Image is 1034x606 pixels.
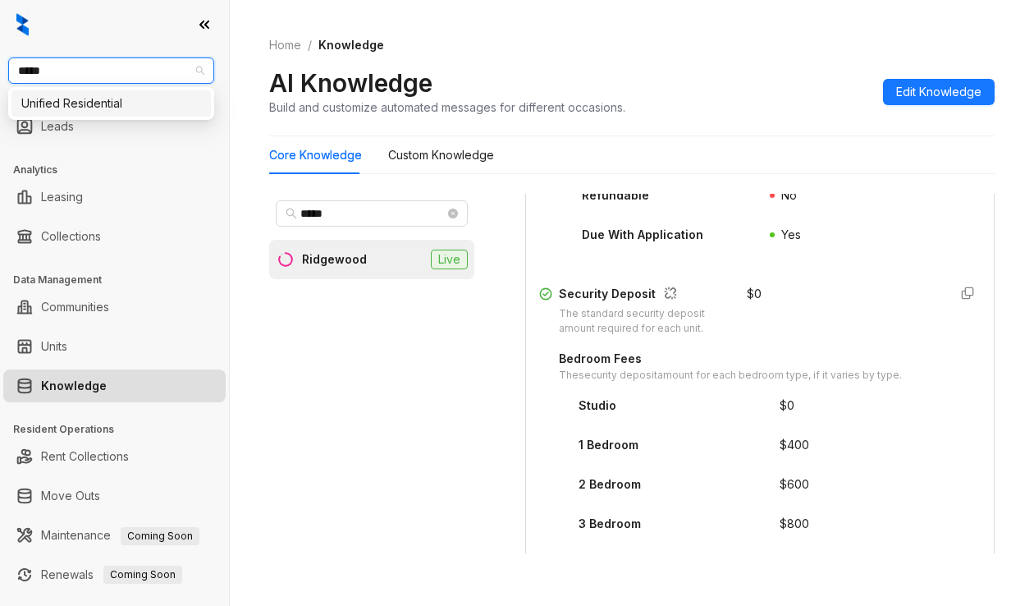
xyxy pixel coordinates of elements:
a: Rent Collections [41,440,129,473]
a: Move Outs [41,480,100,512]
div: Refundable [582,186,649,204]
a: Home [266,36,304,54]
div: Studio [579,397,616,415]
li: Leads [3,110,226,143]
h2: AI Knowledge [269,67,432,99]
div: $ 400 [780,436,809,454]
span: Coming Soon [121,527,199,545]
a: Units [41,330,67,363]
div: $ 0 [747,285,762,303]
span: Yes [781,227,801,241]
h3: Analytics [13,163,229,177]
span: Knowledge [318,38,384,52]
div: The standard security deposit amount required for each unit. [559,306,727,337]
div: Bedroom Fees [559,350,902,368]
a: RenewalsComing Soon [41,558,182,591]
div: $ 600 [780,475,809,494]
span: Coming Soon [103,566,182,584]
a: Knowledge [41,370,107,402]
a: Leads [41,110,74,143]
span: No [781,188,797,202]
li: Knowledge [3,370,226,402]
img: logo [16,13,29,36]
div: Core Knowledge [269,146,362,164]
li: Maintenance [3,519,226,552]
a: Collections [41,220,101,253]
li: Renewals [3,558,226,591]
div: Ridgewood [302,250,367,269]
div: 2 Bedroom [579,475,641,494]
a: Leasing [41,181,83,213]
div: Build and customize automated messages for different occasions. [269,99,625,116]
span: close-circle [448,209,458,218]
div: $ 800 [780,515,809,533]
button: Edit Knowledge [883,79,995,105]
div: 1 Bedroom [579,436,638,454]
h3: Data Management [13,273,229,287]
li: / [308,36,312,54]
li: Units [3,330,226,363]
li: Rent Collections [3,440,226,473]
li: Collections [3,220,226,253]
div: 3 Bedroom [579,515,641,533]
li: Communities [3,291,226,324]
div: $ 0 [780,397,794,415]
div: Security Deposit [559,285,727,306]
li: Move Outs [3,480,226,512]
li: Leasing [3,181,226,213]
h3: Resident Operations [13,422,229,437]
div: Unified Residential [21,94,201,112]
div: The security deposit amount for each bedroom type, if it varies by type. [559,368,902,383]
span: Edit Knowledge [896,83,981,101]
a: Communities [41,291,109,324]
div: Unified Residential [11,90,211,117]
span: Live [431,250,468,269]
div: Custom Knowledge [388,146,494,164]
span: search [286,208,297,219]
div: Due With Application [582,226,703,244]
